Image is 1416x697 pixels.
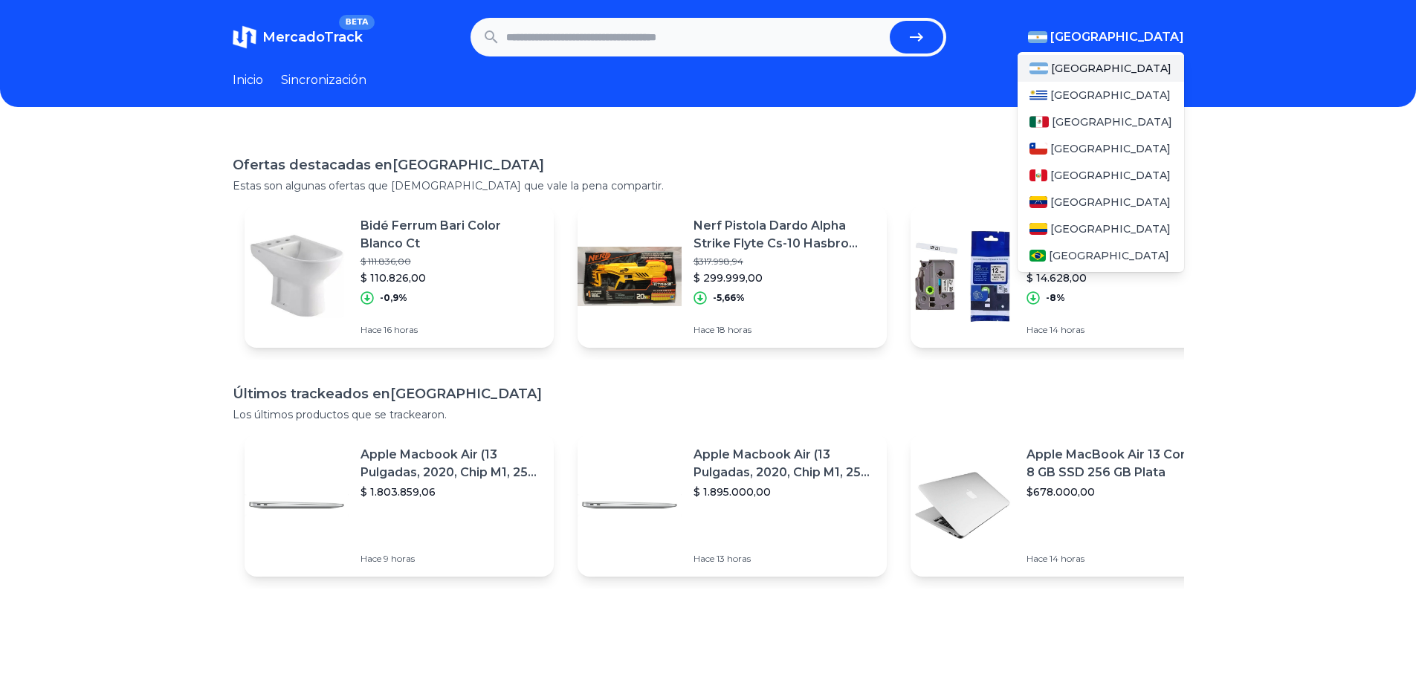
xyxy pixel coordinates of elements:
[1027,447,1208,479] font: Apple MacBook Air 13 Core I5 8 GB SSD 256 GB Plata
[694,485,771,499] font: $ 1.895.000,00
[1050,142,1171,155] font: [GEOGRAPHIC_DATA]
[578,224,682,328] img: Imagen destacada
[233,179,664,192] font: Estas son algunas ofertas que [DEMOGRAPHIC_DATA] que vale la pena compartir.
[1029,169,1047,181] img: Perú
[694,271,763,285] font: $ 299.999,00
[380,292,407,303] font: -0,9%
[578,453,682,557] img: Imagen destacada
[1049,249,1169,262] font: [GEOGRAPHIC_DATA]
[1018,242,1184,269] a: Brasil[GEOGRAPHIC_DATA]
[1018,162,1184,189] a: Perú[GEOGRAPHIC_DATA]
[1027,324,1047,335] font: Hace
[1018,55,1184,82] a: Argentina[GEOGRAPHIC_DATA]
[911,205,1220,348] a: Imagen destacadaCinta Laminada Adhesiva 12mm Compatible Tze - 231$ 15.900,00$ 14.628,00-8%Hace 14...
[1018,215,1184,242] a: Colombia[GEOGRAPHIC_DATA]
[262,29,363,45] font: MercadoTrack
[390,386,542,402] font: [GEOGRAPHIC_DATA]
[911,434,1220,577] a: Imagen destacadaApple MacBook Air 13 Core I5 8 GB SSD 256 GB Plata$678.000,00Hace 14 horas
[1050,222,1171,236] font: [GEOGRAPHIC_DATA]
[361,485,436,499] font: $ 1.803.859,06
[1018,135,1184,162] a: Chile[GEOGRAPHIC_DATA]
[1050,553,1084,564] font: 14 horas
[1050,195,1171,209] font: [GEOGRAPHIC_DATA]
[1029,62,1049,74] img: Argentina
[694,324,714,335] font: Hace
[694,256,743,267] font: $317.998,94
[1050,169,1171,182] font: [GEOGRAPHIC_DATA]
[233,386,390,402] font: Últimos trackeados en
[694,447,870,515] font: Apple Macbook Air (13 Pulgadas, 2020, Chip M1, 256 Gb De Ssd, 8 Gb De Ram) - Plata
[717,324,751,335] font: 18 horas
[233,25,256,49] img: MercadoTrack
[1029,196,1047,208] img: Venezuela
[694,553,714,564] font: Hace
[245,453,349,557] img: Imagen destacada
[384,553,415,564] font: 9 horas
[361,553,381,564] font: Hace
[1029,89,1047,101] img: Uruguay
[392,157,544,173] font: [GEOGRAPHIC_DATA]
[245,434,554,577] a: Imagen destacadaApple Macbook Air (13 Pulgadas, 2020, Chip M1, 256 Gb De Ssd, 8 Gb De Ram) - Plat...
[233,73,263,87] font: Inicio
[694,218,858,268] font: Nerf Pistola Dardo Alpha Strike Flyte Cs-10 Hasbro E8697 Srj
[1028,28,1184,46] button: [GEOGRAPHIC_DATA]
[245,205,554,348] a: Imagen destacadaBidé Ferrum Bari Color Blanco Ct$ 111.836,00$ 110.826,00-0,9%Hace 16 horas
[1029,223,1047,235] img: Colombia
[361,447,537,515] font: Apple Macbook Air (13 Pulgadas, 2020, Chip M1, 256 Gb De Ssd, 8 Gb De Ram) - Plata
[1050,88,1171,102] font: [GEOGRAPHIC_DATA]
[1029,116,1049,128] img: México
[361,324,381,335] font: Hace
[911,453,1015,557] img: Imagen destacada
[1050,324,1084,335] font: 14 horas
[233,408,447,421] font: Los últimos productos que se trackearon.
[1028,31,1047,43] img: Argentina
[233,71,263,89] a: Inicio
[1018,108,1184,135] a: México[GEOGRAPHIC_DATA]
[281,73,366,87] font: Sincronización
[233,25,363,49] a: MercadoTrackBETA
[1027,553,1047,564] font: Hace
[911,224,1015,328] img: Imagen destacada
[384,324,418,335] font: 16 horas
[717,553,751,564] font: 13 horas
[1029,143,1047,155] img: Chile
[713,292,745,303] font: -5,66%
[578,434,887,577] a: Imagen destacadaApple Macbook Air (13 Pulgadas, 2020, Chip M1, 256 Gb De Ssd, 8 Gb De Ram) - Plat...
[578,205,887,348] a: Imagen destacadaNerf Pistola Dardo Alpha Strike Flyte Cs-10 Hasbro E8697 Srj$317.998,94$ 299.999,...
[1027,271,1087,285] font: $ 14.628,00
[1046,292,1065,303] font: -8%
[245,224,349,328] img: Imagen destacada
[1051,62,1171,75] font: [GEOGRAPHIC_DATA]
[361,218,501,250] font: Bidé Ferrum Bari Color Blanco Ct
[1018,82,1184,108] a: Uruguay[GEOGRAPHIC_DATA]
[1027,485,1095,499] font: $678.000,00
[345,17,368,27] font: BETA
[233,157,392,173] font: Ofertas destacadas en
[1052,115,1172,129] font: [GEOGRAPHIC_DATA]
[1029,250,1047,262] img: Brasil
[361,256,411,267] font: $ 111.836,00
[1018,189,1184,215] a: Venezuela[GEOGRAPHIC_DATA]
[361,271,426,285] font: $ 110.826,00
[1050,30,1184,44] font: [GEOGRAPHIC_DATA]
[281,71,366,89] a: Sincronización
